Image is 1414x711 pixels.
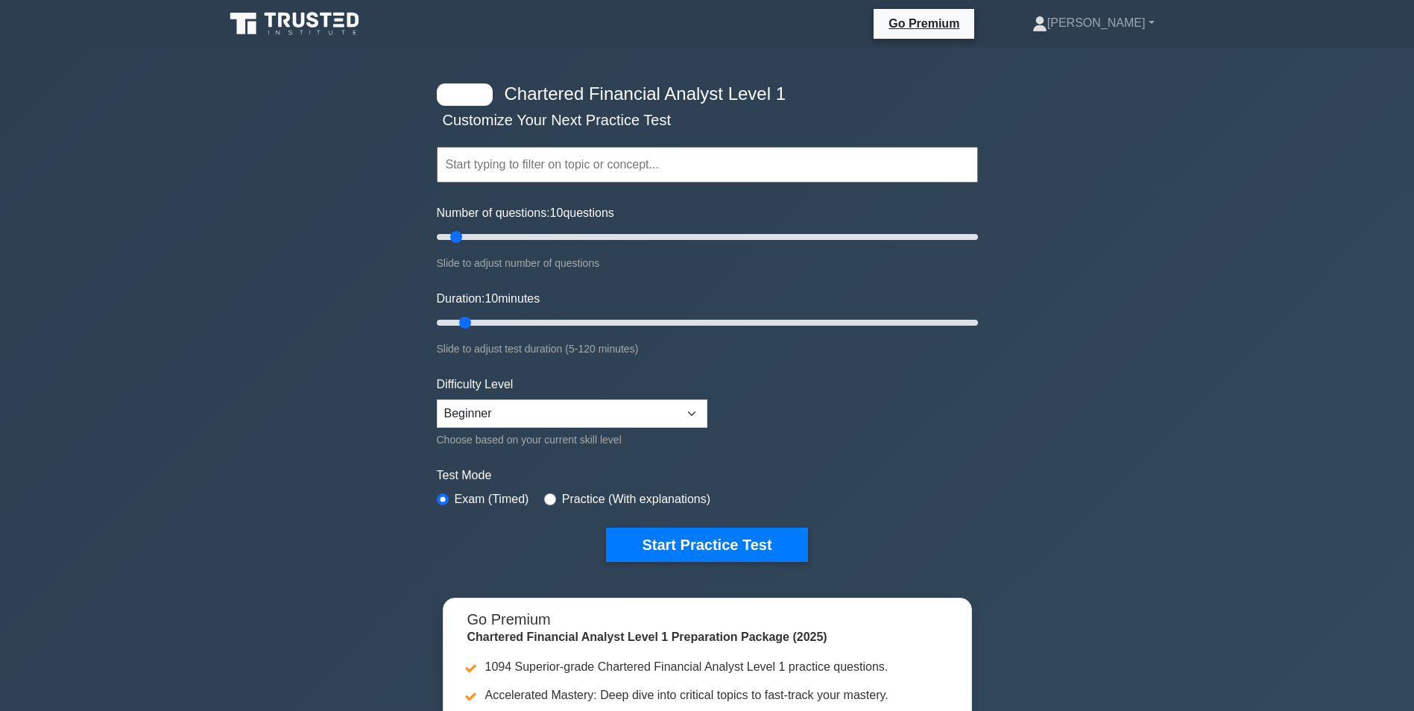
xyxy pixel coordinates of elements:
[437,431,707,449] div: Choose based on your current skill level
[437,147,978,183] input: Start typing to filter on topic or concept...
[880,14,968,33] a: Go Premium
[437,254,978,272] div: Slide to adjust number of questions
[437,376,514,394] label: Difficulty Level
[437,340,978,358] div: Slide to adjust test duration (5-120 minutes)
[437,290,540,308] label: Duration: minutes
[437,204,614,222] label: Number of questions: questions
[606,528,807,562] button: Start Practice Test
[437,467,978,484] label: Test Mode
[550,206,564,219] span: 10
[455,490,529,508] label: Exam (Timed)
[562,490,710,508] label: Practice (With explanations)
[997,8,1190,38] a: [PERSON_NAME]
[499,83,905,105] h4: Chartered Financial Analyst Level 1
[485,292,498,305] span: 10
